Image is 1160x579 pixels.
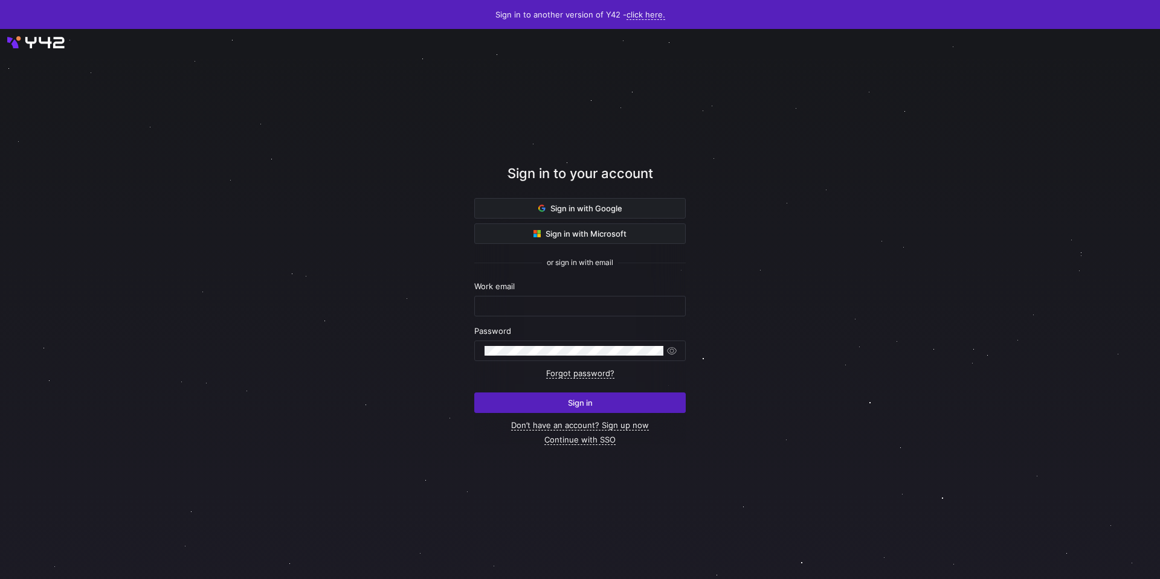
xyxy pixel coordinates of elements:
[474,223,686,244] button: Sign in with Microsoft
[627,10,665,20] a: click here.
[547,258,613,267] span: or sign in with email
[544,435,616,445] a: Continue with SSO
[533,229,627,238] span: Sign in with Microsoft
[568,398,593,408] span: Sign in
[474,198,686,219] button: Sign in with Google
[474,281,515,291] span: Work email
[546,368,614,379] a: Forgot password?
[474,164,686,198] div: Sign in to your account
[511,420,649,430] a: Don’t have an account? Sign up now
[474,392,686,413] button: Sign in
[538,203,622,213] span: Sign in with Google
[474,326,511,336] span: Password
